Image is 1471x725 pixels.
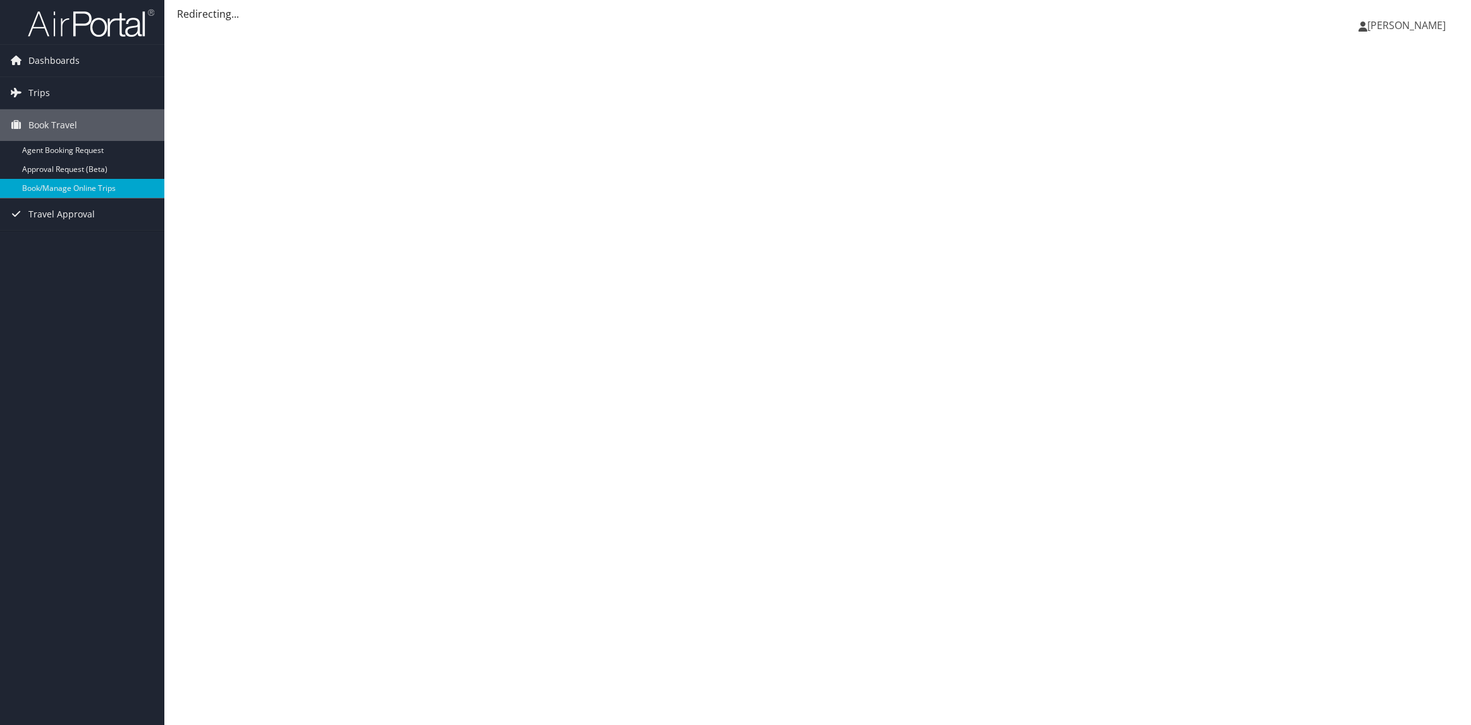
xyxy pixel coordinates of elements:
[1358,6,1458,44] a: [PERSON_NAME]
[28,109,77,141] span: Book Travel
[28,77,50,109] span: Trips
[28,45,80,76] span: Dashboards
[177,6,1458,21] div: Redirecting...
[1367,18,1446,32] span: [PERSON_NAME]
[28,198,95,230] span: Travel Approval
[28,8,154,38] img: airportal-logo.png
